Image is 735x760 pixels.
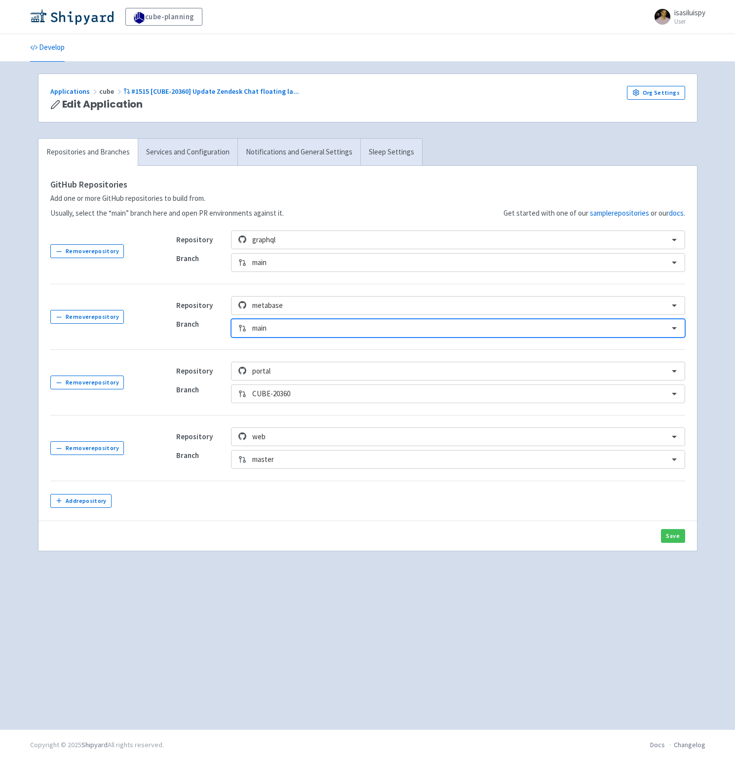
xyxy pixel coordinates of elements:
strong: Branch [176,385,199,394]
a: docs [669,208,684,218]
small: User [674,18,705,25]
span: Edit Application [62,99,143,110]
p: Add one or more GitHub repositories to build from. [50,193,284,204]
a: Shipyard [81,740,108,749]
a: isasiluispy User [649,9,705,25]
a: Notifications and General Settings [237,139,360,166]
a: Docs [650,740,665,749]
strong: Repository [176,366,213,376]
img: Shipyard logo [30,9,114,25]
a: Develop [30,34,65,62]
button: Addrepository [50,494,112,508]
a: cube-planning [125,8,202,26]
a: Sleep Settings [360,139,422,166]
strong: Repository [176,301,213,310]
strong: Branch [176,319,199,329]
p: Usually, select the “main” branch here and open PR environments against it. [50,208,284,219]
strong: Repository [176,235,213,244]
a: Repositories and Branches [39,139,138,166]
div: Copyright © 2025 All rights reserved. [30,740,164,750]
a: Services and Configuration [138,139,237,166]
a: samplerepositories [590,208,649,218]
button: Removerepository [50,244,124,258]
strong: Branch [176,451,199,460]
p: Get started with one of our or our . [503,208,685,219]
a: #1515 [CUBE-20360] Update Zendesk Chat floating la... [123,87,301,96]
strong: Repository [176,432,213,441]
span: isasiluispy [674,8,705,17]
span: cube [99,87,123,96]
a: Org Settings [627,86,685,100]
a: Applications [50,87,99,96]
button: Removerepository [50,310,124,324]
strong: Branch [176,254,199,263]
button: Removerepository [50,376,124,389]
strong: GitHub Repositories [50,179,127,190]
button: Save [661,529,685,543]
span: #1515 [CUBE-20360] Update Zendesk Chat floating la ... [131,87,299,96]
a: Changelog [674,740,705,749]
button: Removerepository [50,441,124,455]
